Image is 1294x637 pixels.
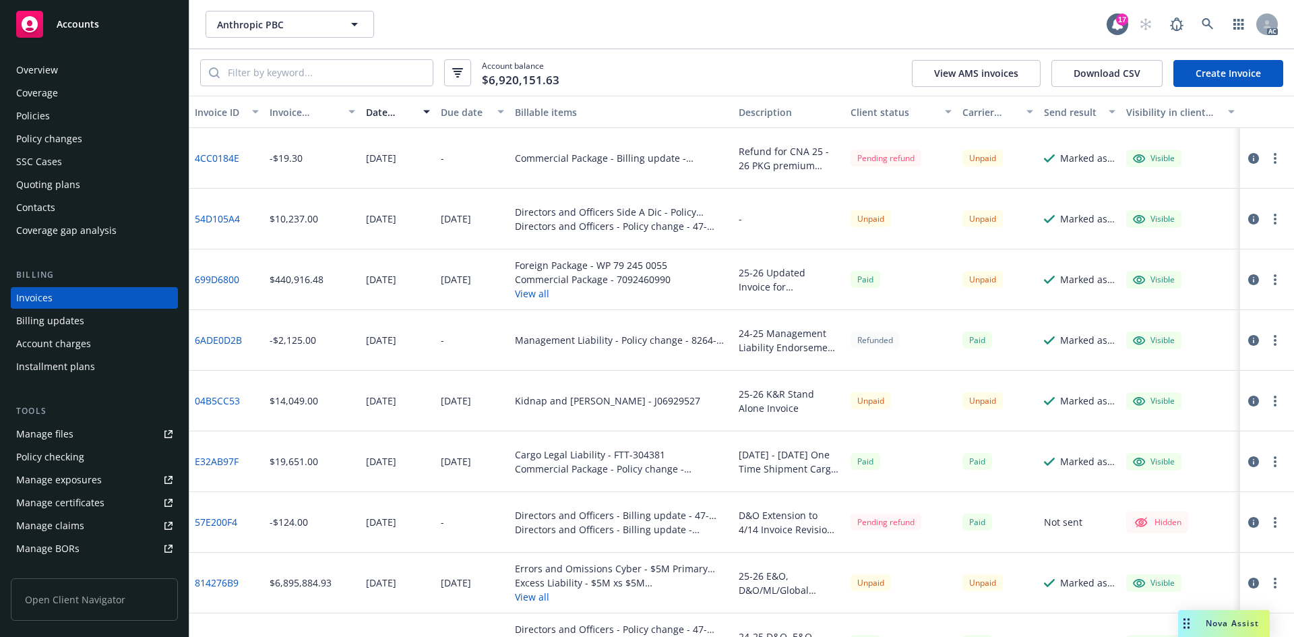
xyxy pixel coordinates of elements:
div: Foreign Package - WP 79 245 0055 [515,258,671,272]
a: Report a Bug [1163,11,1190,38]
a: 699D6800 [195,272,239,286]
a: Manage files [11,423,178,445]
button: Date issued [361,96,435,128]
div: Directors and Officers - Billing update - 47-EMC-333913-01 [515,508,728,522]
a: Search [1194,11,1221,38]
a: 6ADE0D2B [195,333,242,347]
div: Paid [851,453,880,470]
div: $14,049.00 [270,394,318,408]
div: Visibility in client dash [1126,105,1220,119]
div: Marked as sent [1060,576,1115,590]
button: Description [733,96,845,128]
div: Policy changes [16,128,82,150]
div: Description [739,105,840,119]
button: Invoice ID [189,96,264,128]
span: Paid [962,514,992,530]
div: Unpaid [851,210,891,227]
div: [DATE] [441,576,471,590]
div: Paid [962,453,992,470]
svg: Search [209,67,220,78]
div: Directors and Officers Side A Dic - Policy change - BPRO8118033 [515,205,728,219]
div: - [441,515,444,529]
div: SSC Cases [16,151,62,173]
div: Management Liability - Policy change - 8264-2239 [515,333,728,347]
div: [DATE] [441,454,471,468]
div: Commercial Package - Billing update - 7092460990 [515,151,728,165]
span: Nova Assist [1206,617,1259,629]
div: $10,237.00 [270,212,318,226]
input: Filter by keyword... [220,60,433,86]
div: Visible [1133,456,1175,468]
div: Paid [851,271,880,288]
div: - [441,333,444,347]
div: [DATE] [366,454,396,468]
div: Due date [441,105,490,119]
a: Start snowing [1132,11,1159,38]
div: [DATE] [441,212,471,226]
a: 57E200F4 [195,515,237,529]
a: Coverage gap analysis [11,220,178,241]
div: Client status [851,105,937,119]
div: Marked as sent [1060,272,1115,286]
a: Billing updates [11,310,178,332]
button: Carrier status [957,96,1039,128]
div: Unpaid [962,271,1003,288]
div: Contacts [16,197,55,218]
a: Manage exposures [11,469,178,491]
div: Tools [11,404,178,418]
div: Directors and Officers - Billing update - 768782745 [515,522,728,537]
div: Quoting plans [16,174,80,195]
a: E32AB97F [195,454,239,468]
div: Billable items [515,105,728,119]
div: Unpaid [962,574,1003,591]
div: Policies [16,105,50,127]
div: Hidden [1133,514,1181,530]
div: Invoice amount [270,105,341,119]
button: View AMS invoices [912,60,1041,87]
div: [DATE] - [DATE] One Time Shipment Cargo Invoice & 24-25 Comm Pkg Exposure Update Endt Invoice. Ad... [739,448,840,476]
div: Marked as sent [1060,333,1115,347]
div: Visible [1133,395,1175,407]
div: - [441,151,444,165]
div: [DATE] [366,515,396,529]
a: Coverage [11,82,178,104]
a: Account charges [11,333,178,355]
div: Manage certificates [16,492,104,514]
button: Invoice amount [264,96,361,128]
div: Marked as sent [1060,212,1115,226]
div: Overview [16,59,58,81]
span: Accounts [57,19,99,30]
a: Invoices [11,287,178,309]
div: 25-26 E&O, D&O/ML/Global Renewal Invoice [739,569,840,597]
div: Pending refund [851,514,921,530]
div: -$2,125.00 [270,333,316,347]
button: Send result [1039,96,1121,128]
div: Manage BORs [16,538,80,559]
div: Directors and Officers - Policy change - 47-EMC-333913-01 [515,622,728,636]
button: Due date [435,96,510,128]
div: $19,651.00 [270,454,318,468]
div: Policy checking [16,446,84,468]
button: Nova Assist [1178,610,1270,637]
span: Account balance [482,60,559,85]
div: [DATE] [366,333,396,347]
div: Commercial Package - Policy change - 7092460990 [515,462,728,476]
a: Accounts [11,5,178,43]
div: Unpaid [962,392,1003,409]
div: Unpaid [962,150,1003,166]
div: Marked as sent [1060,454,1115,468]
button: Download CSV [1051,60,1163,87]
span: Paid [962,332,992,348]
div: D&O Extension to 4/14 Invoice Revision - Return Premium [739,508,840,537]
span: Anthropic PBC [217,18,334,32]
div: Kidnap and [PERSON_NAME] - J06929527 [515,394,700,408]
a: Manage claims [11,515,178,537]
div: Date issued [366,105,415,119]
div: Manage claims [16,515,84,537]
button: Visibility in client dash [1121,96,1240,128]
div: 24-25 Management Liability Endorsement - Remove K&R Coverage RP Invoice [739,326,840,355]
a: 54D105A4 [195,212,240,226]
div: Unpaid [851,574,891,591]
